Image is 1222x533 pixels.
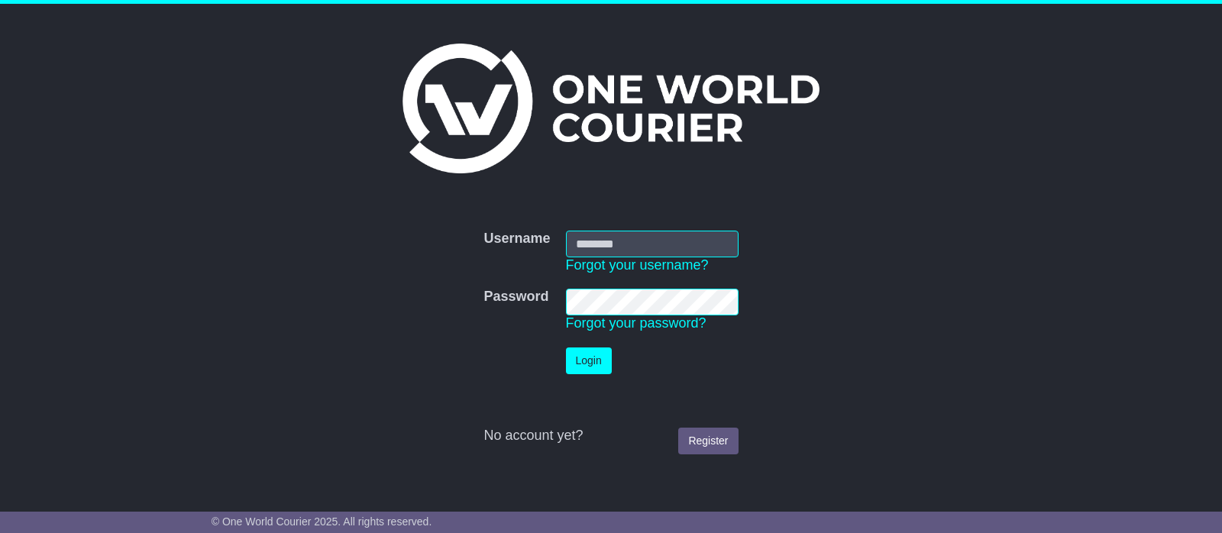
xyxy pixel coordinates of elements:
[212,515,432,528] span: © One World Courier 2025. All rights reserved.
[483,428,738,444] div: No account yet?
[483,231,550,247] label: Username
[678,428,738,454] a: Register
[402,44,820,173] img: One World
[566,315,706,331] a: Forgot your password?
[483,289,548,305] label: Password
[566,257,709,273] a: Forgot your username?
[566,347,612,374] button: Login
